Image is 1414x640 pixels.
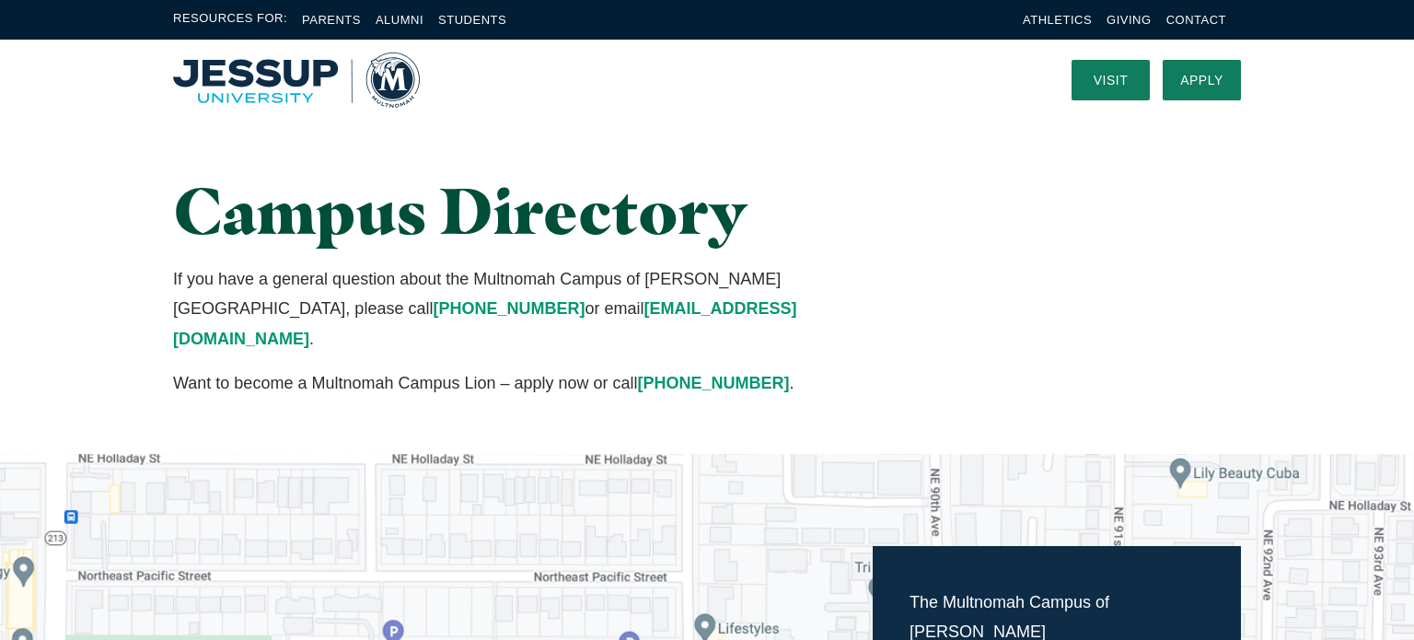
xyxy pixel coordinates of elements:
a: Giving [1107,13,1152,27]
a: Parents [302,13,361,27]
p: If you have a general question about the Multnomah Campus of [PERSON_NAME][GEOGRAPHIC_DATA], plea... [173,264,874,354]
a: Visit [1072,60,1150,100]
a: [PHONE_NUMBER] [433,299,585,318]
a: Students [438,13,506,27]
p: Want to become a Multnomah Campus Lion – apply now or call . [173,368,874,398]
a: Athletics [1023,13,1092,27]
a: Home [173,52,420,108]
a: [EMAIL_ADDRESS][DOMAIN_NAME] [173,299,796,347]
a: Alumni [376,13,423,27]
a: Contact [1166,13,1226,27]
a: Apply [1163,60,1241,100]
h1: Campus Directory [173,175,874,246]
img: Multnomah University Logo [173,52,420,108]
span: Resources For: [173,9,287,30]
a: [PHONE_NUMBER] [638,374,790,392]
